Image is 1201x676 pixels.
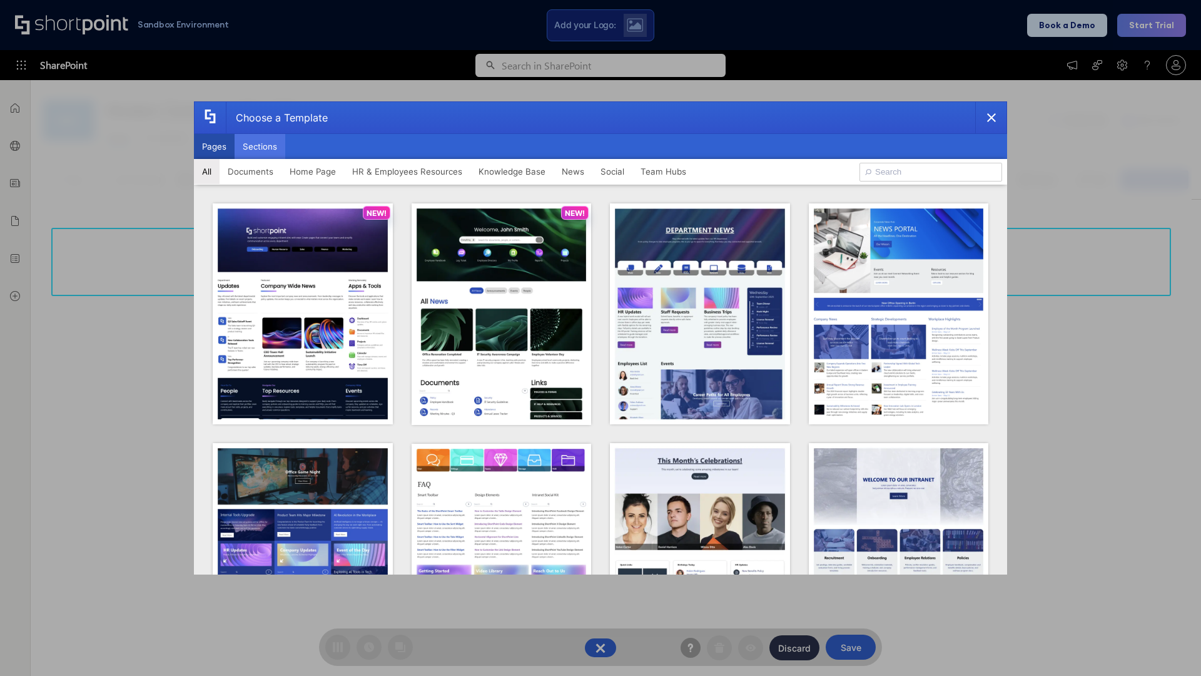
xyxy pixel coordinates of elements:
button: Pages [194,134,235,159]
button: Team Hubs [632,159,694,184]
button: Social [592,159,632,184]
button: All [194,159,220,184]
div: Choose a Template [226,102,328,133]
button: Documents [220,159,281,184]
button: HR & Employees Resources [344,159,470,184]
button: News [554,159,592,184]
button: Knowledge Base [470,159,554,184]
p: NEW! [367,208,387,218]
iframe: Chat Widget [1138,616,1201,676]
input: Search [859,163,1002,182]
p: NEW! [565,208,585,218]
button: Sections [235,134,285,159]
div: template selector [194,101,1007,575]
button: Home Page [281,159,344,184]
